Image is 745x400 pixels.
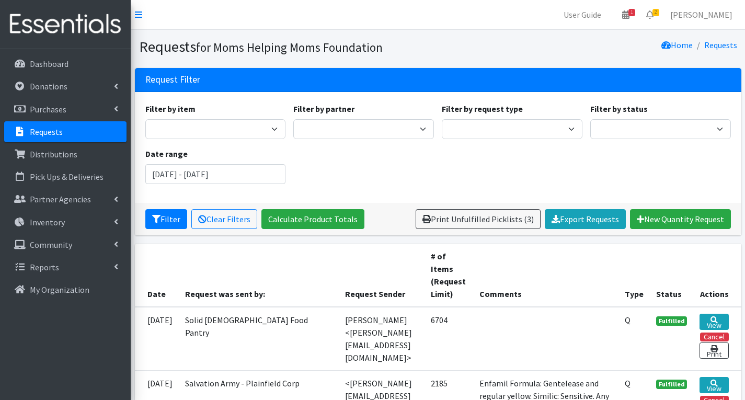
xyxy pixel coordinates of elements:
[196,40,383,55] small: for Moms Helping Moms Foundation
[618,244,650,307] th: Type
[625,378,631,388] abbr: Quantity
[590,102,648,115] label: Filter by status
[30,127,63,137] p: Requests
[700,333,729,341] button: Cancel
[662,4,741,25] a: [PERSON_NAME]
[4,53,127,74] a: Dashboard
[4,166,127,187] a: Pick Ups & Deliveries
[661,40,693,50] a: Home
[261,209,364,229] a: Calculate Product Totals
[704,40,737,50] a: Requests
[135,244,179,307] th: Date
[4,7,127,42] img: HumanEssentials
[4,234,127,255] a: Community
[30,239,72,250] p: Community
[135,307,179,371] td: [DATE]
[145,102,196,115] label: Filter by item
[339,244,425,307] th: Request Sender
[30,104,66,115] p: Purchases
[30,172,104,182] p: Pick Ups & Deliveries
[625,315,631,325] abbr: Quantity
[30,194,91,204] p: Partner Agencies
[145,164,286,184] input: January 1, 2011 - December 31, 2011
[700,314,728,330] a: View
[145,147,188,160] label: Date range
[545,209,626,229] a: Export Requests
[4,99,127,120] a: Purchases
[30,81,67,92] p: Donations
[293,102,354,115] label: Filter by partner
[179,244,339,307] th: Request was sent by:
[4,144,127,165] a: Distributions
[339,307,425,371] td: [PERSON_NAME] <[PERSON_NAME][EMAIL_ADDRESS][DOMAIN_NAME]>
[652,9,659,16] span: 2
[30,59,68,69] p: Dashboard
[614,4,638,25] a: 1
[30,284,89,295] p: My Organization
[191,209,257,229] a: Clear Filters
[145,74,200,85] h3: Request Filter
[416,209,541,229] a: Print Unfulfilled Picklists (3)
[473,244,618,307] th: Comments
[650,244,694,307] th: Status
[425,307,473,371] td: 6704
[145,209,187,229] button: Filter
[30,262,59,272] p: Reports
[656,380,687,389] span: Fulfilled
[4,189,127,210] a: Partner Agencies
[4,279,127,300] a: My Organization
[139,38,434,56] h1: Requests
[656,316,687,326] span: Fulfilled
[555,4,610,25] a: User Guide
[425,244,473,307] th: # of Items (Request Limit)
[630,209,731,229] a: New Quantity Request
[4,76,127,97] a: Donations
[4,257,127,278] a: Reports
[628,9,635,16] span: 1
[179,307,339,371] td: Solid [DEMOGRAPHIC_DATA] Food Pantry
[30,217,65,227] p: Inventory
[638,4,662,25] a: 2
[4,212,127,233] a: Inventory
[693,244,741,307] th: Actions
[700,377,728,393] a: View
[30,149,77,159] p: Distributions
[700,342,728,359] a: Print
[4,121,127,142] a: Requests
[442,102,523,115] label: Filter by request type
